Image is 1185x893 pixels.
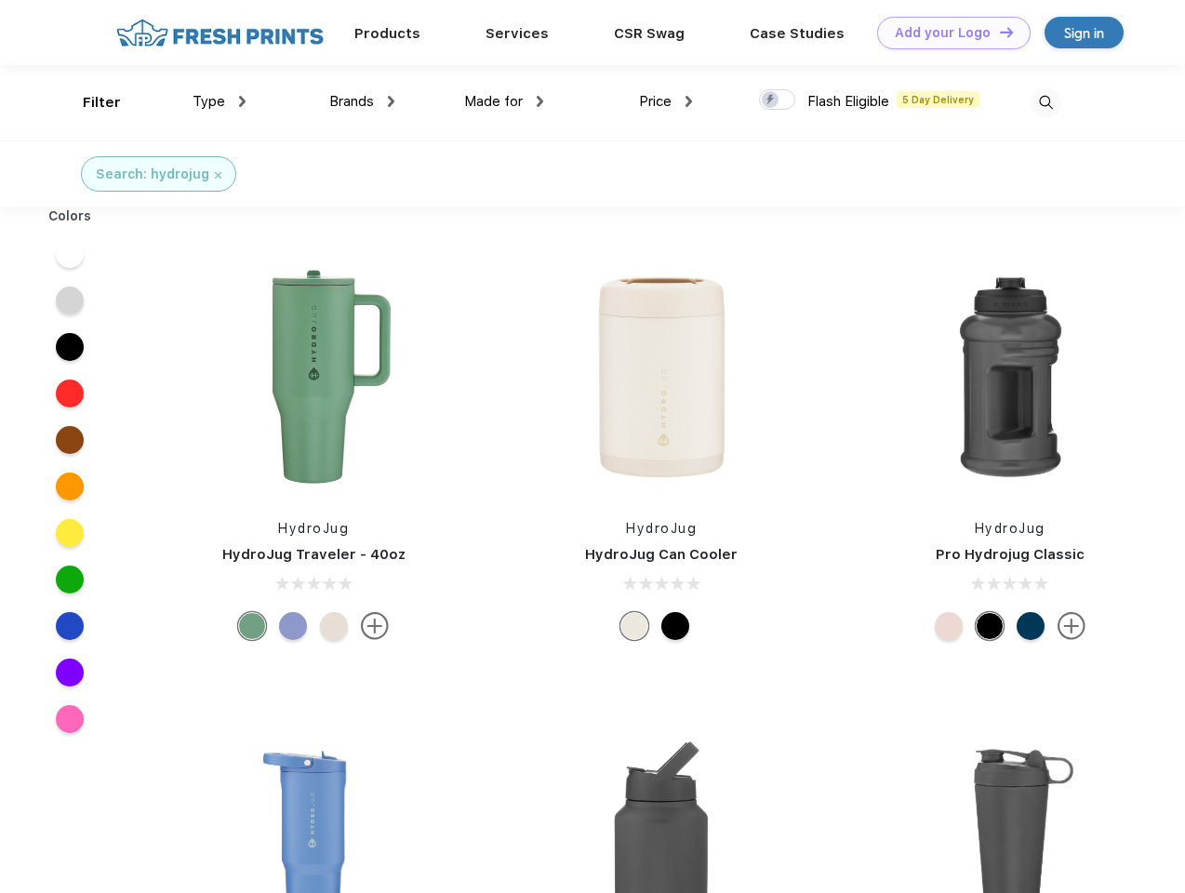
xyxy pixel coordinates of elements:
[388,96,394,107] img: dropdown.png
[193,93,225,110] span: Type
[1000,27,1013,37] img: DT
[585,546,738,563] a: HydroJug Can Cooler
[361,612,389,640] img: more.svg
[1064,22,1104,44] div: Sign in
[936,546,1085,563] a: Pro Hydrojug Classic
[935,612,963,640] div: Pink Sand
[1045,17,1124,48] a: Sign in
[976,612,1004,640] div: Black
[279,612,307,640] div: Peri
[239,96,246,107] img: dropdown.png
[222,546,406,563] a: HydroJug Traveler - 40oz
[1058,612,1085,640] img: more.svg
[686,96,692,107] img: dropdown.png
[96,165,209,184] div: Search: hydrojug
[895,25,991,41] div: Add your Logo
[620,612,648,640] div: Cream
[1031,87,1061,118] img: desktop_search.svg
[626,521,697,536] a: HydroJug
[190,253,437,500] img: func=resize&h=266
[34,207,106,226] div: Colors
[538,253,785,500] img: func=resize&h=266
[215,172,221,179] img: filter_cancel.svg
[886,253,1134,500] img: func=resize&h=266
[1017,612,1045,640] div: Navy
[807,93,889,110] span: Flash Eligible
[320,612,348,640] div: Cream
[83,92,121,113] div: Filter
[354,25,420,42] a: Products
[111,17,329,49] img: fo%20logo%202.webp
[329,93,374,110] span: Brands
[897,91,979,108] span: 5 Day Delivery
[537,96,543,107] img: dropdown.png
[278,521,349,536] a: HydroJug
[464,93,523,110] span: Made for
[238,612,266,640] div: Sage
[975,521,1045,536] a: HydroJug
[639,93,672,110] span: Price
[661,612,689,640] div: Black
